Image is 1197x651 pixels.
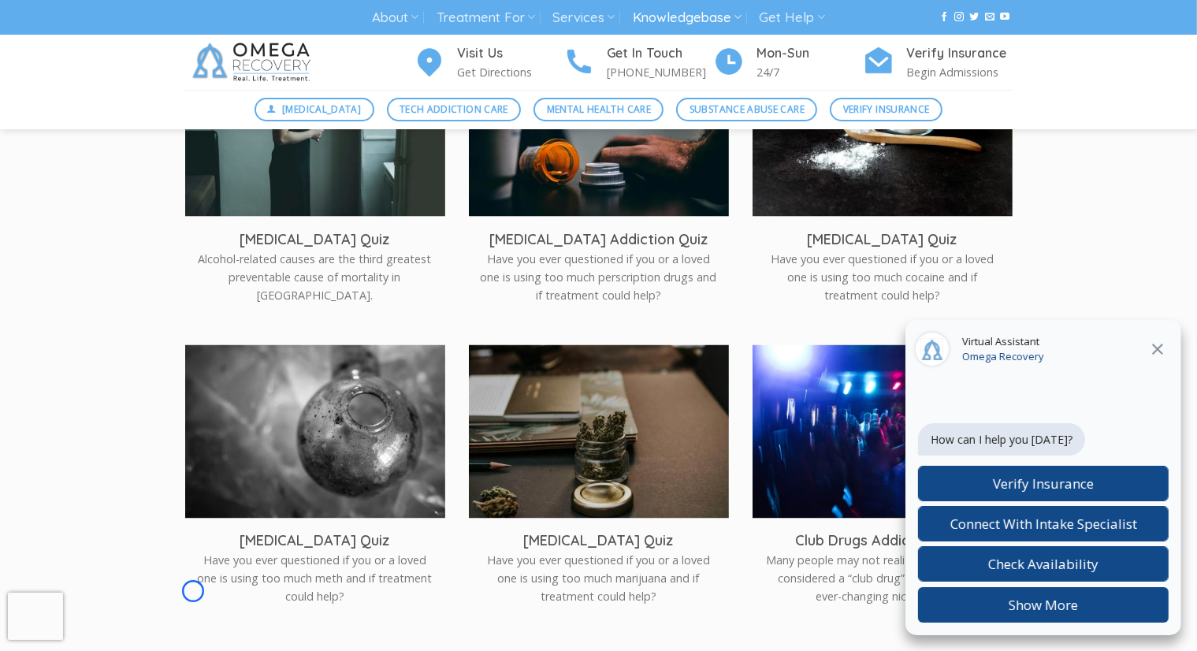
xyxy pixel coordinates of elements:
p: Have you ever questioned if you or a loved one is using too much meth and if treatment could help? [197,552,433,606]
h4: Mon-Sun [757,43,863,64]
a: Follow on YouTube [1000,12,1009,23]
span: Verify Insurance [843,102,930,117]
a: Get Help [760,3,825,32]
h3: [MEDICAL_DATA] Addiction Quiz [481,230,717,248]
a: Verify Insurance Begin Admissions [863,43,1013,82]
a: Substance Abuse Care [676,98,817,121]
a: Tech Addiction Care [387,98,522,121]
p: Alcohol-related causes are the third greatest preventable cause of mortality in [GEOGRAPHIC_DATA]. [197,250,433,304]
a: Treatment For [437,3,535,32]
span: Mental Health Care [547,102,651,117]
span: Tech Addiction Care [400,102,508,117]
a: Services [552,3,615,32]
img: Omega Recovery [185,35,323,90]
h3: Club Drugs Addiction Quiz [764,532,1001,550]
a: Knowledgebase [633,3,742,32]
h4: Get In Touch [608,43,713,64]
span: [MEDICAL_DATA] [282,102,361,117]
a: Mental Health Care [533,98,664,121]
p: 24/7 [757,63,863,81]
h3: [MEDICAL_DATA] Quiz [764,230,1001,248]
p: Get Directions [458,63,563,81]
p: Begin Admissions [907,63,1013,81]
p: Have you ever questioned if you or a loved one is using too much cocaine and if treatment could h... [764,250,1001,304]
h3: [MEDICAL_DATA] Quiz [481,532,717,550]
h3: [MEDICAL_DATA] Quiz [197,230,433,248]
a: Verify Insurance [830,98,942,121]
p: Have you ever questioned if you or a loved one is using too much perscription drugs and if treatm... [481,250,717,304]
a: Follow on Instagram [954,12,964,23]
h3: [MEDICAL_DATA] Quiz [197,532,433,550]
a: Visit Us Get Directions [414,43,563,82]
p: [PHONE_NUMBER] [608,63,713,81]
h4: Verify Insurance [907,43,1013,64]
a: Follow on Facebook [939,12,949,23]
p: Have you ever questioned if you or a loved one is using too much marijuana and if treatment could... [481,552,717,606]
span: Substance Abuse Care [690,102,805,117]
a: Follow on Twitter [970,12,980,23]
p: Many people may not realize what drugs are considered a “club drug” because of the ever-changing ... [764,552,1001,606]
a: [MEDICAL_DATA] [255,98,374,121]
a: About [372,3,418,32]
a: Get In Touch [PHONE_NUMBER] [563,43,713,82]
a: Send us an email [985,12,994,23]
h4: Visit Us [458,43,563,64]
